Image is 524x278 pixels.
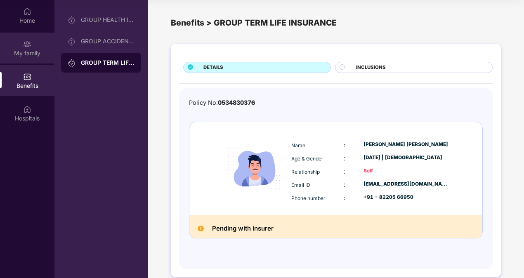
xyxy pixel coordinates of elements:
img: icon [221,134,289,203]
div: [DATE] | [DEMOGRAPHIC_DATA] [363,154,448,162]
div: [PERSON_NAME] [PERSON_NAME] [363,141,448,148]
span: : [344,194,345,201]
div: GROUP HEALTH INSURANCE [81,16,135,23]
img: svg+xml;base64,PHN2ZyBpZD0iSG9zcGl0YWxzIiB4bWxucz0iaHR0cDovL3d3dy53My5vcmcvMjAwMC9zdmciIHdpZHRoPS... [23,105,31,113]
span: 0534830376 [218,99,255,106]
img: svg+xml;base64,PHN2ZyBpZD0iQmVuZWZpdHMiIHhtbG5zPSJodHRwOi8vd3d3LnczLm9yZy8yMDAwL3N2ZyIgd2lkdGg9Ij... [23,73,31,81]
div: +91 - 82205 66950 [363,193,448,201]
div: [EMAIL_ADDRESS][DOMAIN_NAME] [363,180,448,188]
span: Relationship [291,169,320,175]
span: Email ID [291,182,310,188]
img: svg+xml;base64,PHN2ZyBpZD0iSG9tZSIgeG1sbnM9Imh0dHA6Ly93d3cudzMub3JnLzIwMDAvc3ZnIiB3aWR0aD0iMjAiIG... [23,7,31,16]
div: Benefits > GROUP TERM LIFE INSURANCE [171,16,501,29]
span: DETAILS [203,64,223,71]
div: GROUP ACCIDENTAL INSURANCE [81,38,135,45]
span: : [344,181,345,188]
span: : [344,141,345,148]
span: : [344,168,345,175]
span: Phone number [291,195,326,201]
img: svg+xml;base64,PHN2ZyB3aWR0aD0iMjAiIGhlaWdodD0iMjAiIHZpZXdCb3g9IjAgMCAyMCAyMCIgZmlsbD0ibm9uZSIgeG... [23,40,31,48]
span: INCLUSIONS [356,64,386,71]
img: Pending [198,226,204,232]
div: GROUP TERM LIFE INSURANCE [81,59,135,67]
img: svg+xml;base64,PHN2ZyB3aWR0aD0iMjAiIGhlaWdodD0iMjAiIHZpZXdCb3g9IjAgMCAyMCAyMCIgZmlsbD0ibm9uZSIgeG... [68,59,76,67]
span: Name [291,142,305,148]
h2: Pending with insurer [212,223,274,234]
span: : [344,155,345,162]
span: Age & Gender [291,155,323,162]
div: Self [363,167,448,175]
div: Policy No: [189,98,255,108]
img: svg+xml;base64,PHN2ZyB3aWR0aD0iMjAiIGhlaWdodD0iMjAiIHZpZXdCb3g9IjAgMCAyMCAyMCIgZmlsbD0ibm9uZSIgeG... [68,38,76,46]
img: svg+xml;base64,PHN2ZyB3aWR0aD0iMjAiIGhlaWdodD0iMjAiIHZpZXdCb3g9IjAgMCAyMCAyMCIgZmlsbD0ibm9uZSIgeG... [68,16,76,24]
